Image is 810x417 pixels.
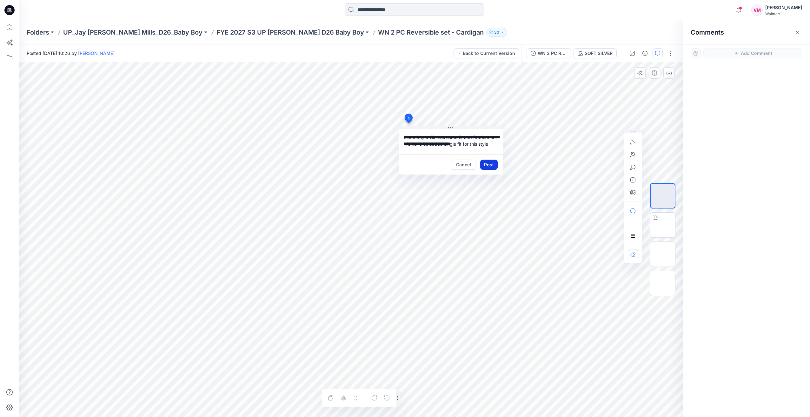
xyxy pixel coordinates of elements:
[480,160,498,170] button: Post
[78,50,115,56] a: [PERSON_NAME]
[451,160,476,170] button: Cancel
[27,50,115,56] span: Posted [DATE] 10:26 by
[765,11,802,16] div: Walmart
[408,116,409,121] span: 1
[538,50,567,57] div: WN 2 PC Reversible set - Cardigan
[63,28,202,37] a: UP_Jay [PERSON_NAME] Mills_D26_Baby Boy
[527,48,571,58] button: WN 2 PC Reversible set - Cardigan
[486,28,507,37] button: 30
[27,28,49,37] a: Folders
[691,29,724,36] h2: Comments
[494,29,499,36] p: 30
[765,4,802,11] div: [PERSON_NAME]
[585,50,613,57] div: SOFT SILVER
[640,48,650,58] button: Details
[378,28,484,37] p: WN 2 PC Reversible set - Cardigan
[574,48,617,58] button: SOFT SILVER
[216,28,364,37] a: FYE 2027 S3 UP [PERSON_NAME] D26 Baby Boy
[454,48,519,58] button: Back to Current Version
[703,48,802,58] button: Add Comment
[751,4,763,16] div: VM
